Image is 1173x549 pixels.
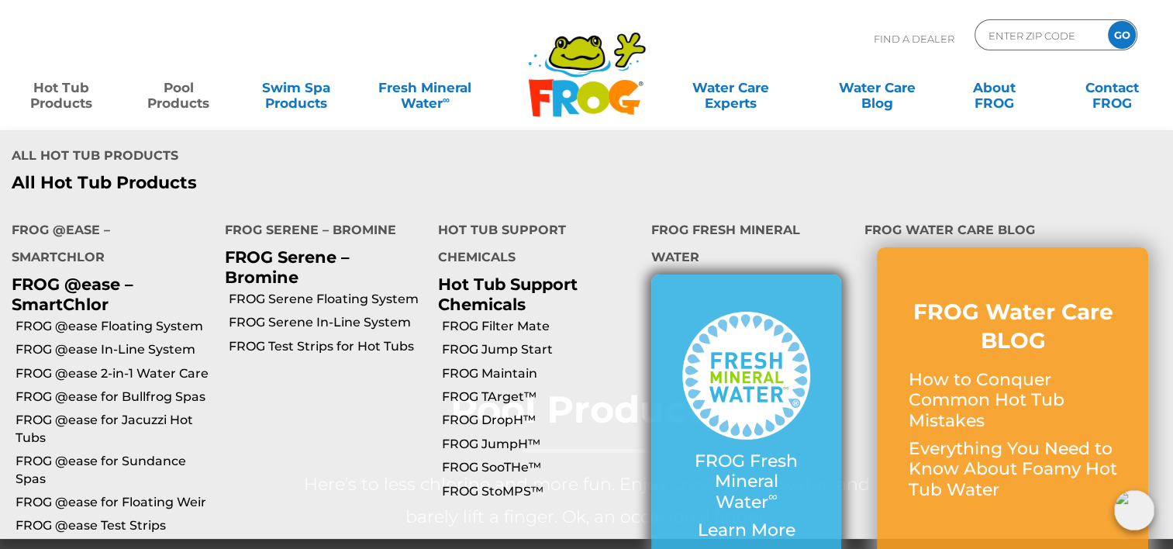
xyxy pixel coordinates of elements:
a: FROG @ease for Sundance Spas [16,453,213,488]
a: Fresh MineralWater∞ [368,72,482,103]
a: AboutFROG [949,72,1040,103]
a: FROG @ease 2-in-1 Water Care [16,365,213,382]
a: FROG @ease Test Strips [16,517,213,534]
a: FROG @ease Floating System [16,318,213,335]
p: FROG Fresh Mineral Water [682,451,810,513]
h4: FROG Serene – Bromine [225,216,415,247]
a: Hot Tub Support Chemicals [438,274,578,313]
a: FROG Fresh Mineral Water∞ Learn More [682,312,810,549]
a: FROG DropH™ [442,412,640,429]
a: FROG Filter Mate [442,318,640,335]
a: Water CareBlog [831,72,923,103]
a: FROG Serene Floating System [229,291,426,308]
h4: FROG @ease – SmartChlor [12,216,202,274]
p: Find A Dealer [874,19,954,58]
p: Everything You Need to Know About Foamy Hot Tub Water [908,439,1117,500]
h4: All Hot Tub Products [12,142,574,173]
a: FROG TArget™ [442,388,640,406]
input: GO [1108,21,1136,49]
p: Learn More [682,520,810,540]
a: Hot TubProducts [16,72,107,103]
img: openIcon [1114,490,1154,530]
a: FROG @ease for Floating Weir [16,494,213,511]
h4: FROG Fresh Mineral Water [651,216,841,274]
a: PoolProducts [133,72,225,103]
input: Zip Code Form [987,24,1092,47]
a: FROG @ease In-Line System [16,341,213,358]
a: FROG JumpH™ [442,436,640,453]
p: FROG Serene – Bromine [225,247,415,286]
sup: ∞ [443,94,450,105]
a: FROG Water Care BLOG How to Conquer Common Hot Tub Mistakes Everything You Need to Know About Foa... [908,298,1117,508]
a: FROG Maintain [442,365,640,382]
a: FROG Serene In-Line System [229,314,426,331]
a: FROG SooTHe™ [442,459,640,476]
sup: ∞ [768,489,778,504]
a: All Hot Tub Products [12,173,574,193]
h4: Hot Tub Support Chemicals [438,216,628,274]
a: Water CareExperts [657,72,805,103]
a: FROG Test Strips for Hot Tubs [229,338,426,355]
p: FROG @ease – SmartChlor [12,274,202,313]
a: FROG @ease for Bullfrog Spas [16,388,213,406]
h3: FROG Water Care BLOG [908,298,1117,354]
a: FROG Jump Start [442,341,640,358]
a: Swim SpaProducts [250,72,342,103]
a: FROG StoMPS™ [442,483,640,500]
h4: FROG Water Care Blog [864,216,1161,247]
a: ContactFROG [1066,72,1157,103]
p: How to Conquer Common Hot Tub Mistakes [908,370,1117,431]
a: FROG @ease for Jacuzzi Hot Tubs [16,412,213,447]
